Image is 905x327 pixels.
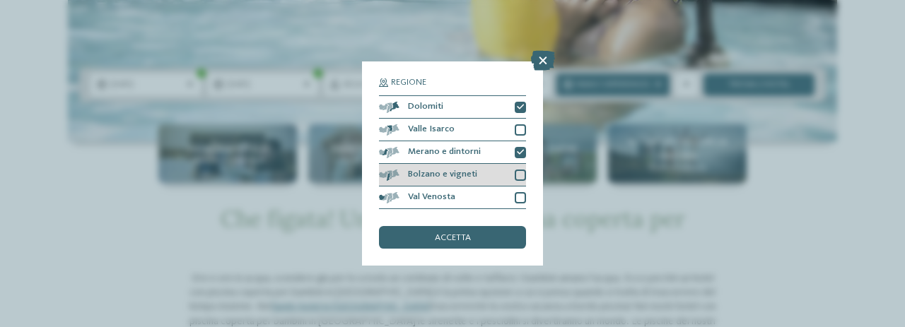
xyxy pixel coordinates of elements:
[408,193,455,202] span: Val Venosta
[408,170,477,179] span: Bolzano e vigneti
[435,234,471,243] span: accetta
[408,125,455,134] span: Valle Isarco
[408,102,443,112] span: Dolomiti
[408,148,481,157] span: Merano e dintorni
[391,78,426,88] span: Regione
